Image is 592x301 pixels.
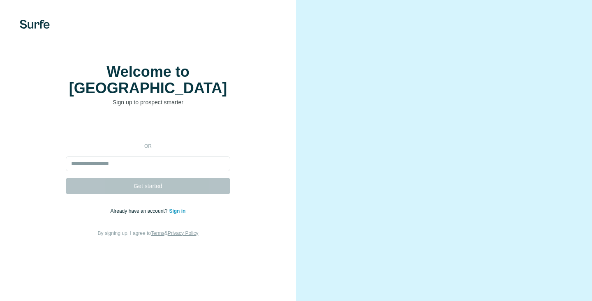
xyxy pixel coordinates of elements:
a: Privacy Policy [168,230,199,236]
p: Sign up to prospect smarter [66,98,230,106]
p: or [135,142,161,150]
a: Sign in [169,208,185,214]
iframe: Sign in with Google Button [62,119,234,137]
h1: Welcome to [GEOGRAPHIC_DATA] [66,64,230,97]
span: By signing up, I agree to & [98,230,199,236]
a: Terms [151,230,164,236]
span: Already have an account? [111,208,169,214]
img: Surfe's logo [20,20,50,29]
